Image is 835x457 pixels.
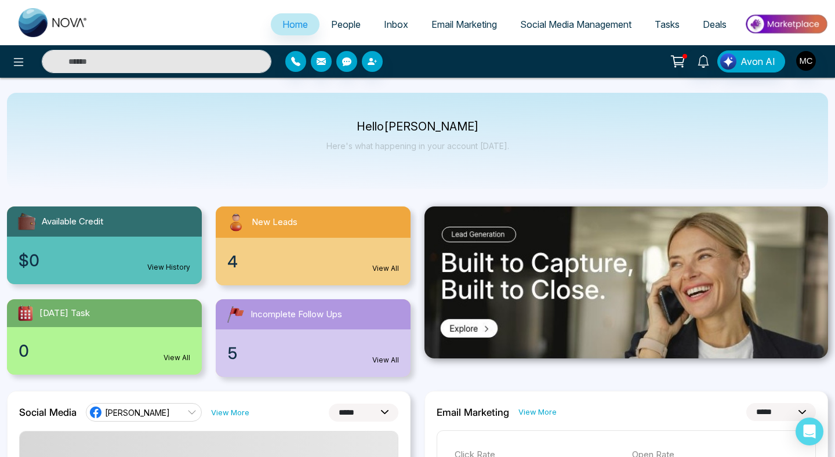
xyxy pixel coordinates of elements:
a: Home [271,13,320,35]
a: Deals [691,13,738,35]
a: Inbox [372,13,420,35]
img: todayTask.svg [16,304,35,322]
img: followUps.svg [225,304,246,325]
span: Inbox [384,19,408,30]
a: View All [372,263,399,274]
img: User Avatar [796,51,816,71]
img: . [424,206,828,358]
span: Home [282,19,308,30]
img: availableCredit.svg [16,211,37,232]
img: Nova CRM Logo [19,8,88,37]
a: View History [147,262,190,273]
span: New Leads [252,216,297,229]
h2: Email Marketing [437,407,509,418]
a: View More [211,407,249,418]
a: View All [164,353,190,363]
span: People [331,19,361,30]
span: [DATE] Task [39,307,90,320]
span: Email Marketing [431,19,497,30]
span: Avon AI [740,55,775,68]
span: $0 [19,248,39,273]
img: Market-place.gif [744,11,828,37]
a: Tasks [643,13,691,35]
span: Incomplete Follow Ups [251,308,342,321]
a: View All [372,355,399,365]
a: Social Media Management [509,13,643,35]
button: Avon AI [717,50,785,72]
h2: Social Media [19,407,77,418]
span: 0 [19,339,29,363]
span: Social Media Management [520,19,631,30]
a: New Leads4View All [209,206,418,285]
img: Lead Flow [720,53,736,70]
a: Incomplete Follow Ups5View All [209,299,418,377]
span: [PERSON_NAME] [105,407,170,418]
a: People [320,13,372,35]
p: Hello [PERSON_NAME] [326,122,509,132]
span: 4 [227,249,238,274]
div: Open Intercom Messenger [796,418,823,445]
span: Deals [703,19,727,30]
span: 5 [227,341,238,365]
a: Email Marketing [420,13,509,35]
img: newLeads.svg [225,211,247,233]
a: View More [518,407,557,418]
span: Available Credit [42,215,103,228]
span: Tasks [655,19,680,30]
p: Here's what happening in your account [DATE]. [326,141,509,151]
